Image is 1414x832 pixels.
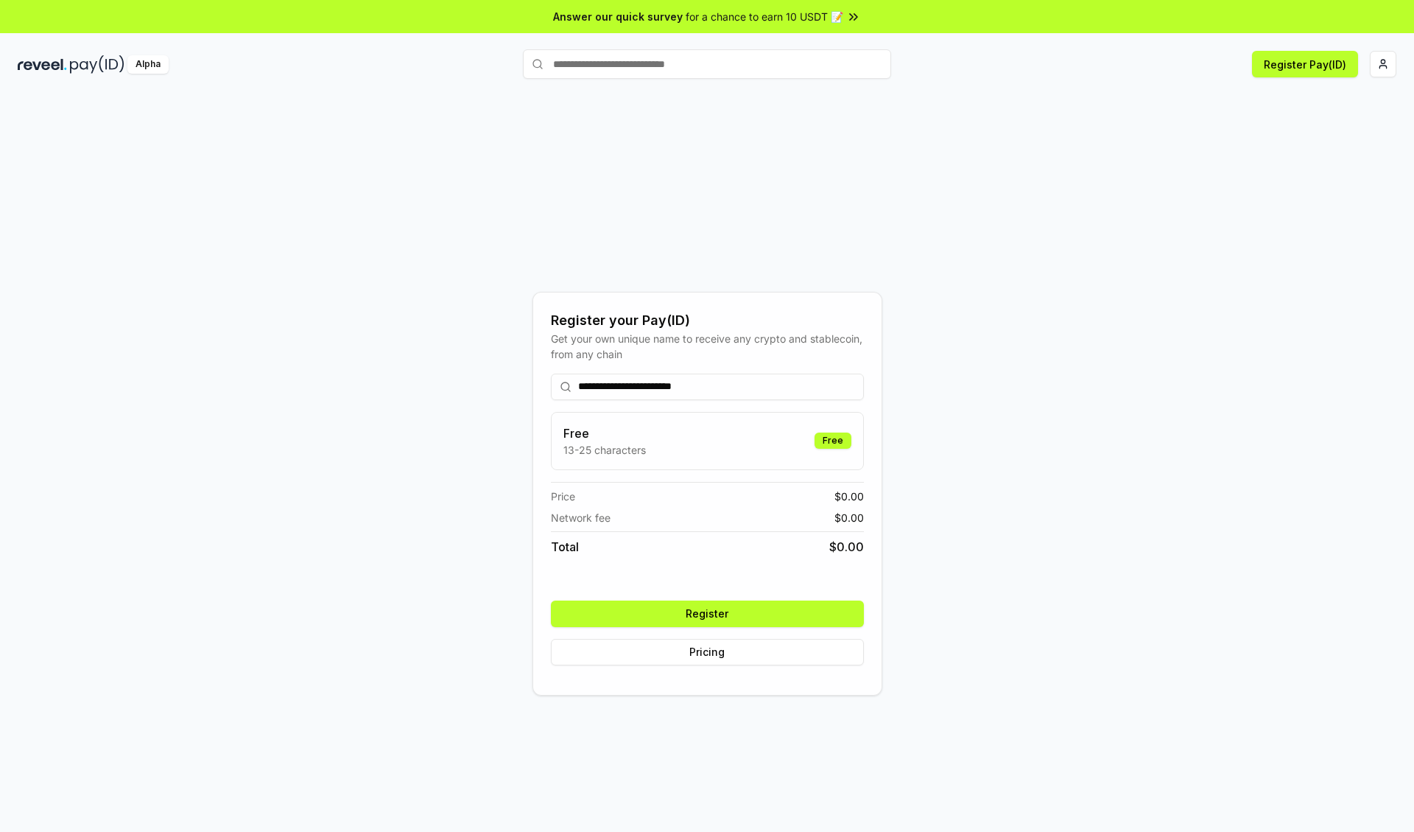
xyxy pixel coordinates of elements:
[551,489,575,504] span: Price
[551,601,864,627] button: Register
[834,489,864,504] span: $ 0.00
[551,510,611,525] span: Network fee
[1252,51,1358,77] button: Register Pay(ID)
[815,433,851,449] div: Free
[551,331,864,362] div: Get your own unique name to receive any crypto and stablecoin, from any chain
[686,9,843,24] span: for a chance to earn 10 USDT 📝
[70,55,124,74] img: pay_id
[553,9,683,24] span: Answer our quick survey
[829,538,864,556] span: $ 0.00
[551,310,864,331] div: Register your Pay(ID)
[127,55,169,74] div: Alpha
[18,55,67,74] img: reveel_dark
[551,538,579,556] span: Total
[834,510,864,525] span: $ 0.00
[551,639,864,665] button: Pricing
[563,424,646,442] h3: Free
[563,442,646,458] p: 13-25 characters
